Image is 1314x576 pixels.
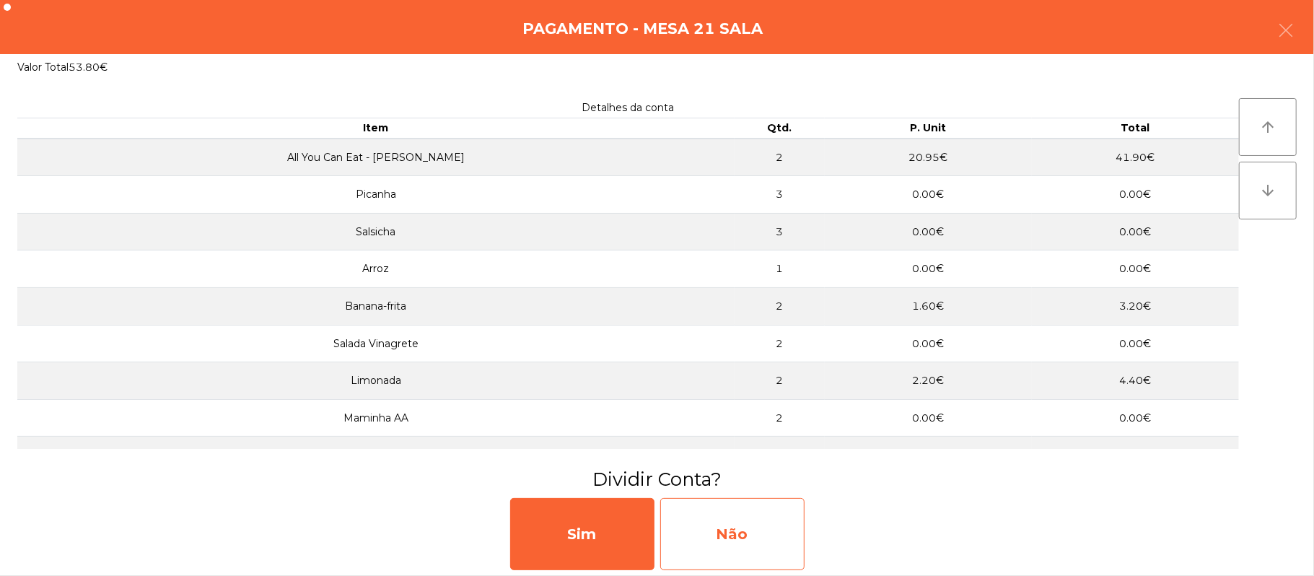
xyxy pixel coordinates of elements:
td: 0.00€ [1032,325,1239,362]
td: Banana-frita [17,288,735,326]
td: 0.00€ [825,250,1032,288]
td: 3 [735,176,825,214]
th: Item [17,118,735,139]
button: arrow_upward [1239,98,1297,156]
th: Total [1032,118,1239,139]
th: Qtd. [735,118,825,139]
td: 2 [735,325,825,362]
td: 2 [735,399,825,437]
td: 41.90€ [1032,139,1239,176]
span: Detalhes da conta [582,101,675,114]
td: 0.00€ [1032,176,1239,214]
td: 2 [735,139,825,176]
i: arrow_downward [1259,182,1276,199]
td: 3 [735,213,825,250]
i: arrow_upward [1259,118,1276,136]
td: 0.00€ [825,176,1032,214]
div: Não [660,498,805,570]
td: All You Can Eat - [PERSON_NAME] [17,139,735,176]
td: Limonada [17,362,735,400]
td: 2.20€ [825,362,1032,400]
td: 0.00€ [1032,213,1239,250]
td: 0.00€ [1032,250,1239,288]
span: Valor Total [17,61,69,74]
td: 1.60€ [825,288,1032,326]
td: 4.40€ [1032,362,1239,400]
th: P. Unit [825,118,1032,139]
td: 0.00€ [825,325,1032,362]
td: 20.95€ [825,139,1032,176]
td: 2 [735,288,825,326]
h4: Pagamento - Mesa 21 Sala [522,18,763,40]
div: Sim [510,498,654,570]
button: arrow_downward [1239,162,1297,219]
h3: Dividir Conta? [11,466,1303,492]
td: Feijão Preto [17,437,735,474]
td: Salsicha [17,213,735,250]
td: 1 [735,250,825,288]
td: Arroz [17,250,735,288]
td: 0.00€ [1032,437,1239,474]
td: 3.20€ [1032,288,1239,326]
td: 0.00€ [825,437,1032,474]
td: 0.00€ [825,399,1032,437]
td: Picanha [17,176,735,214]
td: 0.00€ [1032,399,1239,437]
td: 2 [735,362,825,400]
td: 1 [735,437,825,474]
td: 0.00€ [825,213,1032,250]
span: 53.80€ [69,61,108,74]
td: Salada Vinagrete [17,325,735,362]
td: Maminha AA [17,399,735,437]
